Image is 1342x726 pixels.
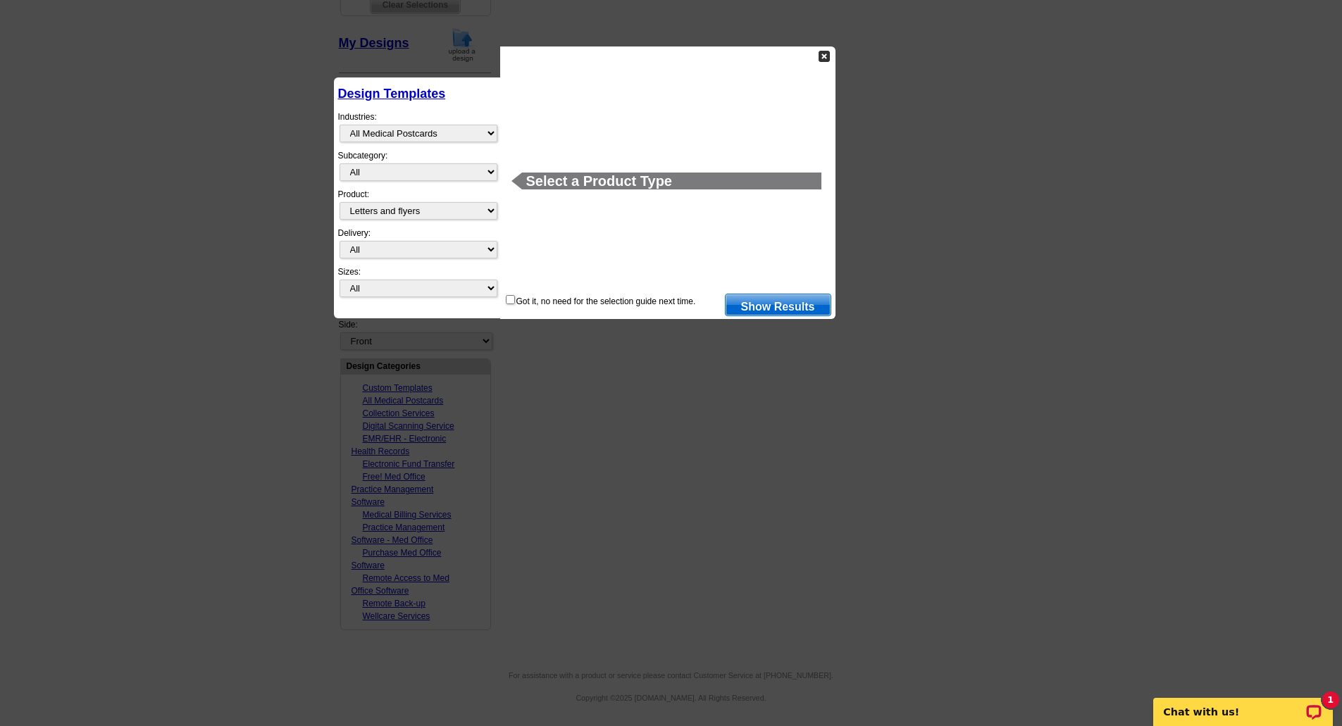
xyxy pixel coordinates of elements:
[504,294,696,308] div: Got it, no need for the selection guide next time.
[1144,682,1342,726] iframe: LiveChat chat widget
[338,149,496,188] div: Subcategory:
[338,227,496,265] div: Delivery:
[338,265,496,304] div: Sizes:
[338,188,496,227] div: Product:
[338,87,446,101] a: Design Templates
[522,173,821,189] h1: Select a Product Type
[338,104,496,149] div: Industries:
[725,294,831,316] a: Show Results
[819,51,830,62] img: Close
